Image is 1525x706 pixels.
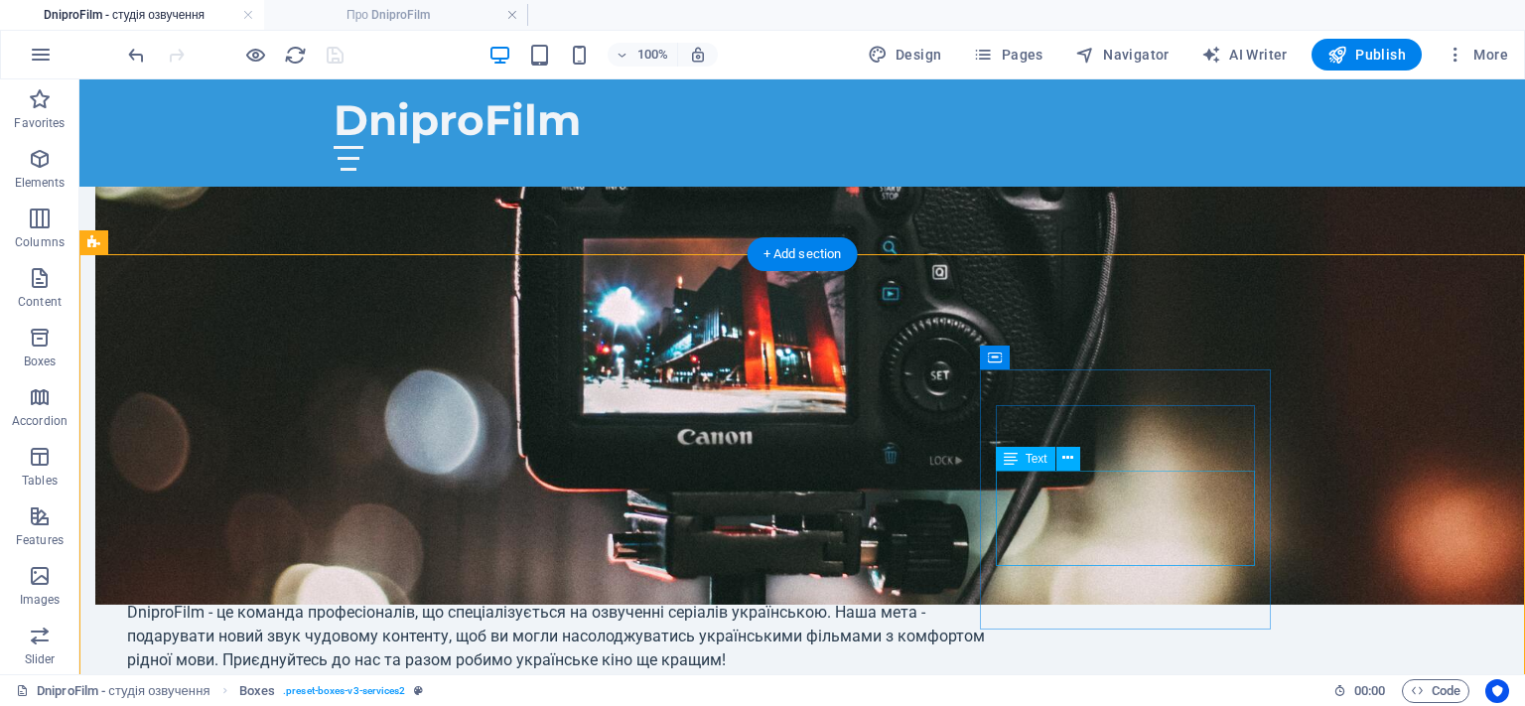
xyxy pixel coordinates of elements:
[637,43,669,67] h6: 100%
[125,44,148,67] i: Undo: Change text (Ctrl+Z)
[1067,39,1178,71] button: Navigator
[1026,453,1047,465] span: Text
[12,413,68,429] p: Accordion
[748,237,858,271] div: + Add section
[24,353,57,369] p: Boxes
[16,532,64,548] p: Features
[1193,39,1296,71] button: AI Writer
[1312,39,1422,71] button: Publish
[868,45,942,65] span: Design
[965,39,1050,71] button: Pages
[414,685,423,696] i: This element is a customizable preset
[18,294,62,310] p: Content
[1368,683,1371,698] span: :
[1485,679,1509,703] button: Usercentrics
[15,234,65,250] p: Columns
[608,43,678,67] button: 100%
[1354,679,1385,703] span: 00 00
[124,43,148,67] button: undo
[25,651,56,667] p: Slider
[264,4,528,26] h4: Про DniproFilm
[239,679,423,703] nav: breadcrumb
[1446,45,1508,65] span: More
[283,43,307,67] button: reload
[1327,45,1406,65] span: Publish
[20,592,61,608] p: Images
[283,679,405,703] span: . preset-boxes-v3-services2
[1075,45,1170,65] span: Navigator
[860,39,950,71] div: Design (Ctrl+Alt+Y)
[16,679,210,703] a: Click to cancel selection. Double-click to open Pages
[1402,679,1469,703] button: Code
[284,44,307,67] i: Reload page
[1333,679,1386,703] h6: Session time
[1201,45,1288,65] span: AI Writer
[22,473,58,489] p: Tables
[1438,39,1516,71] button: More
[860,39,950,71] button: Design
[15,175,66,191] p: Elements
[14,115,65,131] p: Favorites
[239,679,275,703] span: Click to select. Double-click to edit
[973,45,1042,65] span: Pages
[689,46,707,64] i: On resize automatically adjust zoom level to fit chosen device.
[1411,679,1460,703] span: Code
